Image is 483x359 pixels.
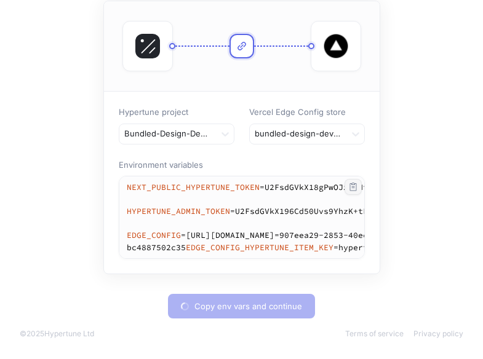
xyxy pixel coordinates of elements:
[119,106,234,119] p: Hypertune project
[194,302,302,310] span: Copy env vars and continue
[413,329,463,338] a: Privacy policy
[249,106,365,119] p: Vercel Edge Config store
[168,294,315,318] button: Copy env vars and continue
[20,328,94,339] div: © 2025 Hypertune Ltd
[345,329,404,338] a: Terms of service
[119,159,365,172] p: Environment variables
